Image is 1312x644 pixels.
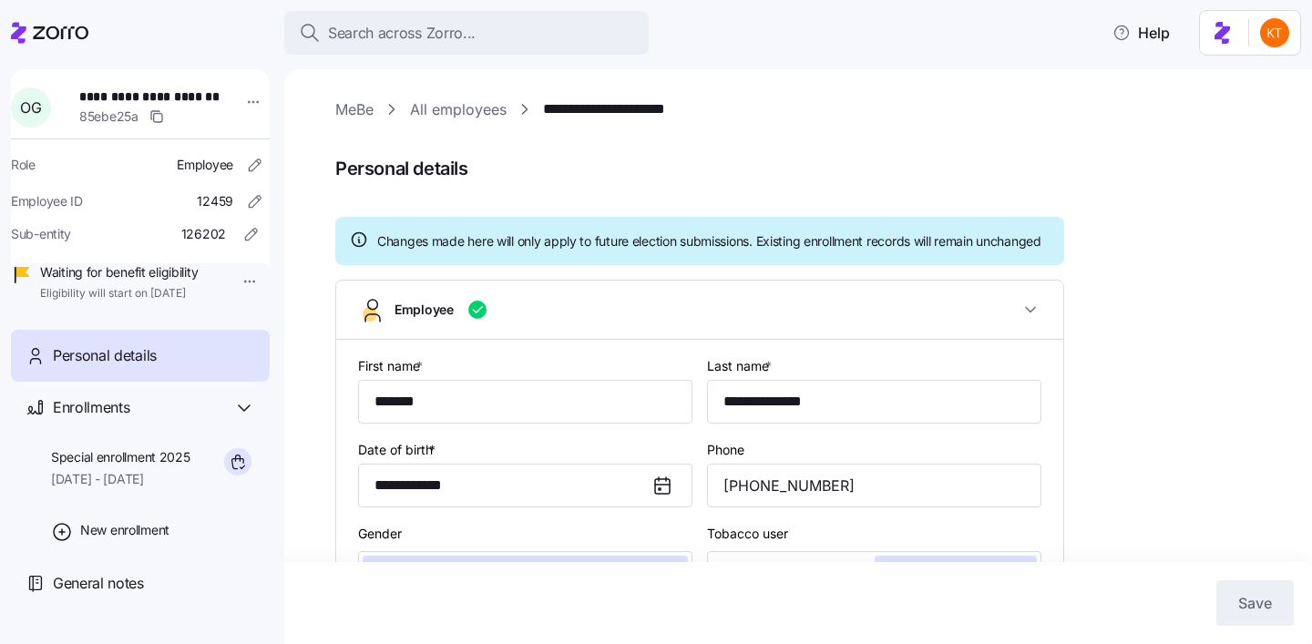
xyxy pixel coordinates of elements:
[707,356,775,376] label: Last name
[11,225,71,243] span: Sub-entity
[1238,592,1272,614] span: Save
[358,356,426,376] label: First name
[40,263,198,281] span: Waiting for benefit eligibility
[1112,22,1170,44] span: Help
[335,98,374,121] a: MeBe
[197,192,233,210] span: 12459
[11,156,36,174] span: Role
[53,344,157,367] span: Personal details
[11,192,83,210] span: Employee ID
[79,107,138,126] span: 85ebe25a
[1260,18,1289,47] img: aad2ddc74cf02b1998d54877cdc71599
[80,521,169,539] span: New enrollment
[335,154,1286,184] span: Personal details
[53,572,144,595] span: General notes
[336,281,1063,340] button: Employee
[181,225,226,243] span: 126202
[1098,15,1184,51] button: Help
[284,11,649,55] button: Search across Zorro...
[40,286,198,302] span: Eligibility will start on [DATE]
[51,470,190,488] span: [DATE] - [DATE]
[1216,580,1294,626] button: Save
[377,232,1041,250] span: Changes made here will only apply to future election submissions. Existing enrollment records wil...
[20,100,41,115] span: O G
[395,301,454,319] span: Employee
[358,440,439,460] label: Date of birth
[177,156,233,174] span: Employee
[707,440,744,460] label: Phone
[328,22,476,45] span: Search across Zorro...
[410,98,507,121] a: All employees
[358,524,402,544] label: Gender
[53,396,129,419] span: Enrollments
[707,464,1041,507] input: Phone
[707,524,788,544] label: Tobacco user
[51,448,190,466] span: Special enrollment 2025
